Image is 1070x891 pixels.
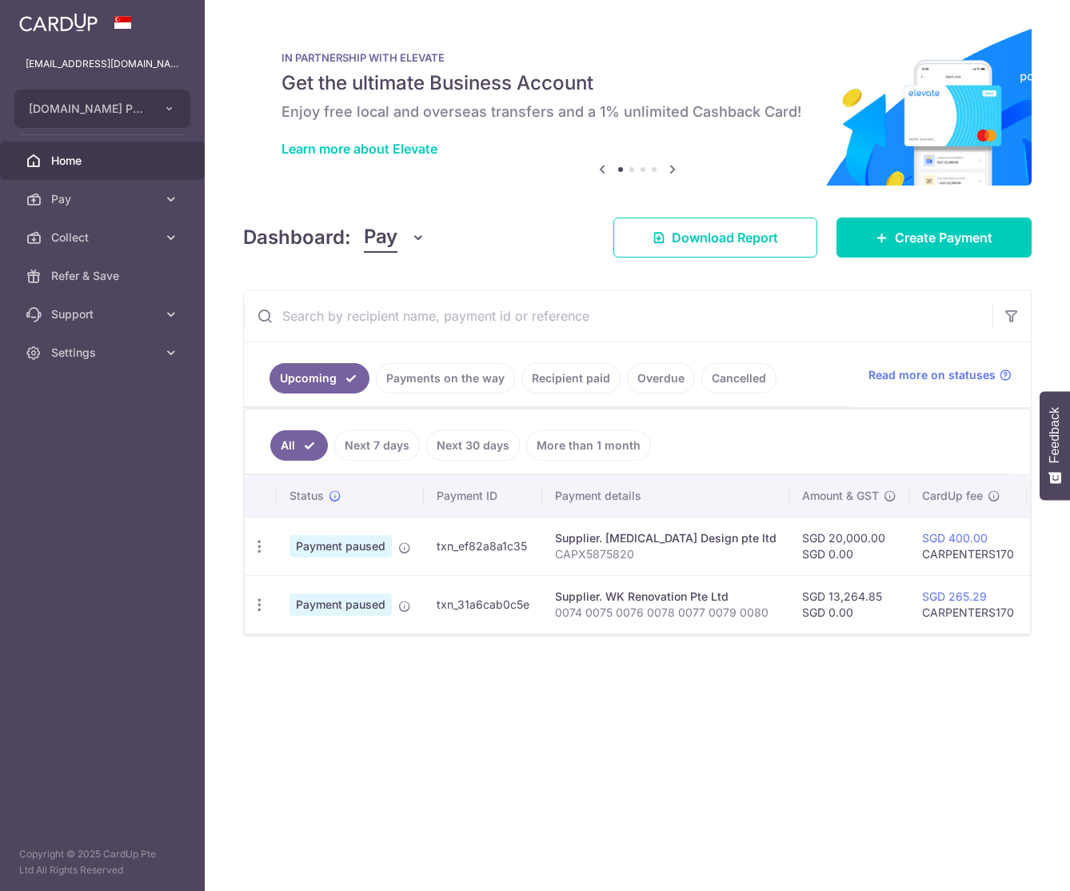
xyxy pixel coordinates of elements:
a: Overdue [627,363,695,394]
img: CardUp [19,13,98,32]
a: More than 1 month [526,430,651,461]
a: Next 30 days [426,430,520,461]
a: Payments on the way [376,363,515,394]
span: Payment paused [289,535,392,557]
a: Upcoming [269,363,369,394]
a: Next 7 days [334,430,420,461]
button: Pay [364,222,425,253]
span: Pay [364,222,397,253]
td: CARPENTERS170 [909,575,1027,633]
span: Refer & Save [51,268,157,284]
h6: Enjoy free local and overseas transfers and a 1% unlimited Cashback Card! [281,102,993,122]
span: Download Report [672,228,778,247]
span: Support [51,306,157,322]
img: Renovation banner [243,26,1032,186]
td: SGD 13,264.85 SGD 0.00 [789,575,909,633]
button: Feedback - Show survey [1040,391,1070,500]
span: Collect [51,230,157,246]
a: Read more on statuses [868,367,1012,383]
div: Supplier. WK Renovation Pte Ltd [555,589,777,605]
a: SGD 400.00 [922,531,988,545]
td: CARPENTERS170 [909,517,1027,575]
td: txn_31a6cab0c5e [424,575,542,633]
span: Feedback [1048,407,1062,463]
h4: Dashboard: [243,223,351,252]
td: txn_ef82a8a1c35 [424,517,542,575]
div: Supplier. [MEDICAL_DATA] Design pte ltd [555,530,777,546]
th: Payment ID [424,475,542,517]
p: [EMAIL_ADDRESS][DOMAIN_NAME] [26,56,179,72]
p: 0074 0075 0076 0078 0077 0079 0080 [555,605,777,621]
a: Recipient paid [521,363,621,394]
span: Read more on statuses [868,367,996,383]
span: Pay [51,191,157,207]
span: CardUp fee [922,488,983,504]
span: Settings [51,345,157,361]
button: [DOMAIN_NAME] PTE. LTD. [14,90,190,128]
input: Search by recipient name, payment id or reference [244,290,992,342]
span: [DOMAIN_NAME] PTE. LTD. [29,101,147,117]
a: Download Report [613,218,817,258]
a: SGD 265.29 [922,589,987,603]
span: Amount & GST [802,488,879,504]
span: Status [289,488,324,504]
td: SGD 20,000.00 SGD 0.00 [789,517,909,575]
a: Create Payment [836,218,1032,258]
th: Payment details [542,475,789,517]
span: Payment paused [289,593,392,616]
a: Learn more about Elevate [281,141,437,157]
h5: Get the ultimate Business Account [281,70,993,96]
span: Home [51,153,157,169]
p: IN PARTNERSHIP WITH ELEVATE [281,51,993,64]
span: Create Payment [895,228,992,247]
p: CAPX5875820 [555,546,777,562]
a: All [270,430,328,461]
a: Cancelled [701,363,777,394]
